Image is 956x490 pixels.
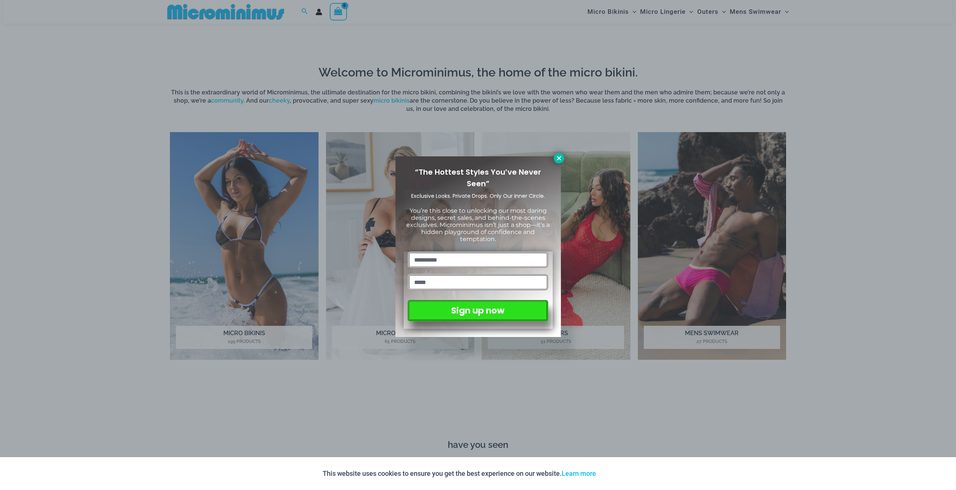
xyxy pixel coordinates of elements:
button: Close [554,153,564,163]
a: Learn more [562,469,596,477]
span: Exclusive Looks. Private Drops. Only Our Inner Circle. [411,192,545,200]
button: Sign up now [408,300,548,321]
p: This website uses cookies to ensure you get the best experience on our website. [323,468,596,479]
span: “The Hottest Styles You’ve Never Seen” [415,167,541,189]
span: You’re this close to unlocking our most daring designs, secret sales, and behind-the-scenes exclu... [406,207,550,243]
button: Accept [602,465,633,483]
